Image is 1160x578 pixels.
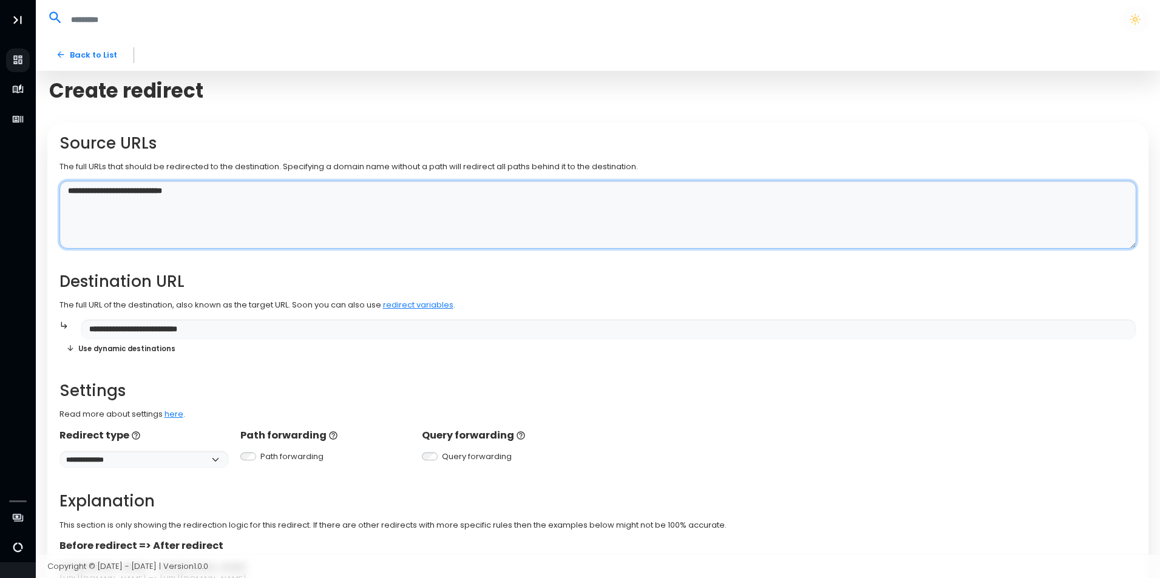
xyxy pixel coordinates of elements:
[165,408,183,420] a: here
[59,539,1137,553] p: Before redirect => After redirect
[260,451,324,463] label: Path forwarding
[6,8,29,32] button: Toggle Aside
[47,560,208,572] span: Copyright © [DATE] - [DATE] | Version 1.0.0
[59,134,1137,153] h2: Source URLs
[422,428,591,443] p: Query forwarding
[59,381,1137,400] h2: Settings
[59,340,183,357] button: Use dynamic destinations
[59,408,1137,420] p: Read more about settings .
[59,428,229,443] p: Redirect type
[59,519,1137,531] p: This section is only showing the redirection logic for this redirect. If there are other redirect...
[47,44,126,66] a: Back to List
[59,299,1137,311] p: The full URL of the destination, also known as the target URL. Soon you can also use .
[442,451,512,463] label: Query forwarding
[240,428,410,443] p: Path forwarding
[59,161,1137,173] p: The full URLs that should be redirected to the destination. Specifying a domain name without a pa...
[59,272,1137,291] h2: Destination URL
[383,299,453,311] a: redirect variables
[59,492,1137,511] h2: Explanation
[49,79,203,102] span: Create redirect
